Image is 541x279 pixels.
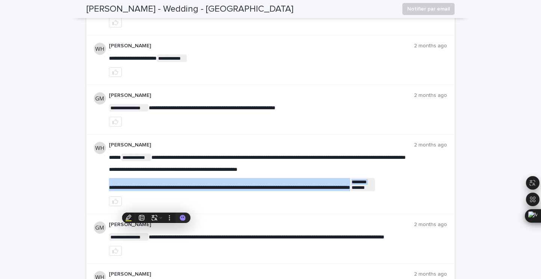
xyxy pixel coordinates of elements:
[109,92,414,99] p: [PERSON_NAME]
[414,43,447,49] p: 2 months ago
[414,222,447,228] p: 2 months ago
[109,43,414,49] p: [PERSON_NAME]
[414,92,447,99] p: 2 months ago
[109,246,122,256] button: like this post
[109,271,414,277] p: [PERSON_NAME]
[407,5,450,13] span: Notifier par email
[109,142,414,148] p: [PERSON_NAME]
[109,222,414,228] p: [PERSON_NAME]
[109,67,122,77] button: like this post
[402,3,455,15] button: Notifier par email
[86,4,293,15] h2: [PERSON_NAME] - Wedding - [GEOGRAPHIC_DATA]
[109,196,122,206] button: like this post
[414,142,447,148] p: 2 months ago
[414,271,447,277] p: 2 months ago
[109,18,122,27] button: like this post
[109,117,122,127] button: like this post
